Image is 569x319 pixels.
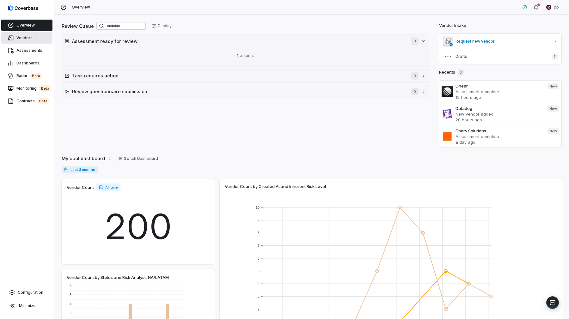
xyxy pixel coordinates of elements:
h2: Assessment ready for review [72,38,405,45]
h2: Review questionnaire submission [72,88,405,95]
span: Overview [72,5,90,10]
span: New [548,128,559,134]
span: beta [39,85,51,92]
span: Last 3 months [62,166,98,173]
text: 10 [256,206,260,209]
text: 4 [70,302,71,306]
text: 6 [70,284,71,288]
span: Drafts [456,54,547,59]
button: Review questionnaire submission0 [62,85,429,98]
span: Minimize [19,303,36,308]
span: Vendor Count by Created At and Inherent Risk Level [225,184,326,189]
span: Configuration [18,290,43,295]
span: beta [30,73,42,79]
h3: Datadog [456,105,542,111]
button: My cool dashboard [60,152,114,165]
button: pb undefined avatarpb [542,3,563,12]
img: pb undefined avatar [546,5,551,10]
div: No items [64,47,426,64]
h2: Vendor Intake [439,22,466,29]
span: Contracts [16,98,49,104]
span: Monitoring [16,85,51,92]
text: 2 [258,307,260,311]
p: Assessment complete [456,134,542,139]
a: Configuration [3,287,51,298]
p: New vendor added [456,111,542,117]
span: Radar [16,73,42,79]
button: Minimize [3,299,51,312]
span: Dashboards [16,61,40,66]
a: Monitoringbeta [1,83,52,94]
span: New [548,105,559,112]
button: Assessment ready for review0 [62,35,429,47]
p: a day ago [456,139,542,145]
h2: Recents [439,69,464,75]
span: 0 [411,72,419,80]
span: 0 [411,37,419,45]
span: Overview [16,23,35,28]
span: 3 [458,69,464,75]
text: 9 [258,218,260,222]
button: Switch Dashboard [114,154,162,163]
span: 200 [104,201,172,252]
span: Assessments [16,48,42,53]
span: Vendor Count [67,184,94,190]
a: Contractsbeta [1,95,52,107]
button: Display [148,21,175,31]
h2: Review Queue [62,23,94,29]
button: Drafts7 [439,49,561,64]
text: 5 [70,293,71,297]
text: 6 [258,256,260,260]
p: Assessment complete [456,89,542,94]
p: 12 hours ago [456,94,542,100]
a: Vendors [1,32,52,44]
a: Dashboards [1,57,52,69]
h3: Fiserv Solutions [456,128,542,134]
button: Task requires action0 [62,69,429,82]
text: 4 [258,282,260,286]
h3: Linear [456,83,542,89]
span: My cool dashboard [62,155,105,162]
a: Fiserv SolutionsAssessment completea day agoNew [439,125,561,147]
a: Assessments [1,45,52,56]
a: DatadogNew vendor added20 hours agoNew [439,103,561,125]
text: 5 [258,269,260,273]
a: Radarbeta [1,70,52,81]
span: Vendor Count by Status and Risk Analyst, NA/LATAM [67,274,169,280]
p: 20 hours ago [456,117,542,123]
span: All time [96,184,120,191]
h2: Task requires action [72,72,405,79]
span: pb [554,5,559,10]
svg: Date range for report [64,167,69,172]
img: Coverbase logo [8,5,38,11]
a: Overview [1,20,52,31]
svg: Date range for report [99,185,103,190]
span: Vendors [16,35,33,40]
text: 7 [258,244,260,248]
span: beta [37,98,49,104]
a: LinearAssessment complete12 hours agoNew [439,81,561,103]
text: 3 [70,311,71,315]
a: Request new vendor [439,34,561,49]
span: 7 [552,53,558,60]
text: 3 [258,294,260,298]
span: 0 [411,88,419,95]
span: Request new vendor [456,39,551,44]
text: 8 [258,231,260,235]
span: New [548,83,559,89]
a: My cool dashboard [62,152,112,165]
